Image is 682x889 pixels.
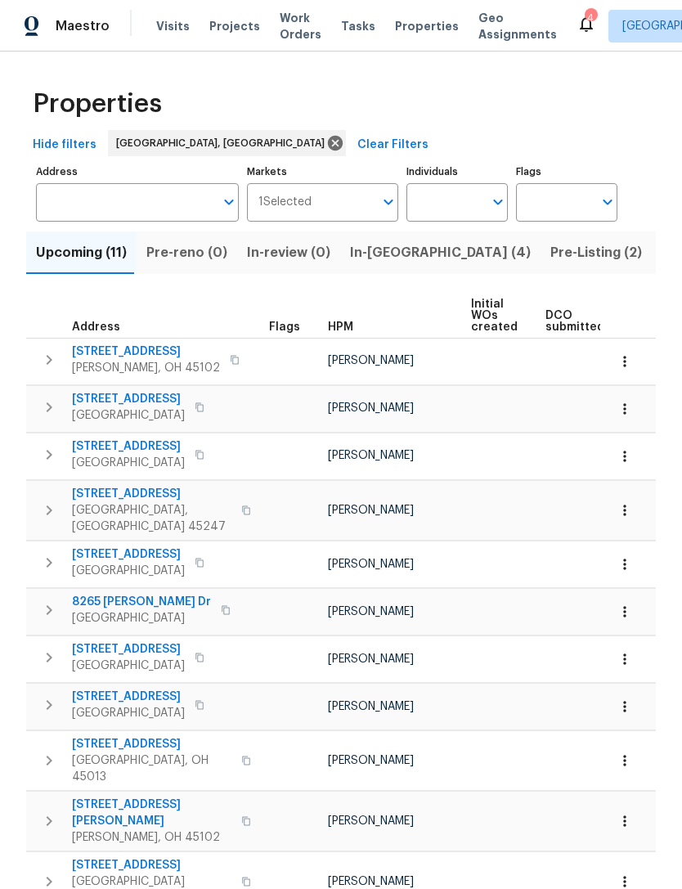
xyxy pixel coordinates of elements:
[269,321,300,333] span: Flags
[328,321,353,333] span: HPM
[56,18,110,34] span: Maestro
[108,130,346,156] div: [GEOGRAPHIC_DATA], [GEOGRAPHIC_DATA]
[72,360,220,376] span: [PERSON_NAME], OH 45102
[328,559,414,570] span: [PERSON_NAME]
[26,130,103,160] button: Hide filters
[72,658,185,674] span: [GEOGRAPHIC_DATA]
[72,486,231,502] span: [STREET_ADDRESS]
[72,752,231,785] span: [GEOGRAPHIC_DATA], OH 45013
[72,321,120,333] span: Address
[72,610,211,626] span: [GEOGRAPHIC_DATA]
[377,191,400,213] button: Open
[72,343,220,360] span: [STREET_ADDRESS]
[328,606,414,617] span: [PERSON_NAME]
[516,167,617,177] label: Flags
[351,130,435,160] button: Clear Filters
[72,797,231,829] span: [STREET_ADDRESS][PERSON_NAME]
[72,455,185,471] span: [GEOGRAPHIC_DATA]
[550,241,642,264] span: Pre-Listing (2)
[487,191,509,213] button: Open
[328,876,414,887] span: [PERSON_NAME]
[72,391,185,407] span: [STREET_ADDRESS]
[328,755,414,766] span: [PERSON_NAME]
[406,167,508,177] label: Individuals
[596,191,619,213] button: Open
[471,299,518,333] span: Initial WOs created
[72,546,185,563] span: [STREET_ADDRESS]
[478,10,557,43] span: Geo Assignments
[545,310,604,333] span: DCO submitted
[72,641,185,658] span: [STREET_ADDRESS]
[72,563,185,579] span: [GEOGRAPHIC_DATA]
[72,829,231,846] span: [PERSON_NAME], OH 45102
[116,135,331,151] span: [GEOGRAPHIC_DATA], [GEOGRAPHIC_DATA]
[72,705,185,721] span: [GEOGRAPHIC_DATA]
[72,689,185,705] span: [STREET_ADDRESS]
[280,10,321,43] span: Work Orders
[209,18,260,34] span: Projects
[218,191,240,213] button: Open
[258,195,312,209] span: 1 Selected
[585,10,596,26] div: 4
[328,355,414,366] span: [PERSON_NAME]
[395,18,459,34] span: Properties
[357,135,428,155] span: Clear Filters
[36,167,239,177] label: Address
[33,135,96,155] span: Hide filters
[36,241,127,264] span: Upcoming (11)
[328,450,414,461] span: [PERSON_NAME]
[328,402,414,414] span: [PERSON_NAME]
[341,20,375,32] span: Tasks
[350,241,531,264] span: In-[GEOGRAPHIC_DATA] (4)
[328,701,414,712] span: [PERSON_NAME]
[146,241,227,264] span: Pre-reno (0)
[328,505,414,516] span: [PERSON_NAME]
[72,407,185,424] span: [GEOGRAPHIC_DATA]
[72,502,231,535] span: [GEOGRAPHIC_DATA], [GEOGRAPHIC_DATA] 45247
[247,241,330,264] span: In-review (0)
[72,594,211,610] span: 8265 [PERSON_NAME] Dr
[72,736,231,752] span: [STREET_ADDRESS]
[247,167,399,177] label: Markets
[156,18,190,34] span: Visits
[33,96,162,112] span: Properties
[72,857,231,873] span: [STREET_ADDRESS]
[72,438,185,455] span: [STREET_ADDRESS]
[328,653,414,665] span: [PERSON_NAME]
[328,815,414,827] span: [PERSON_NAME]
